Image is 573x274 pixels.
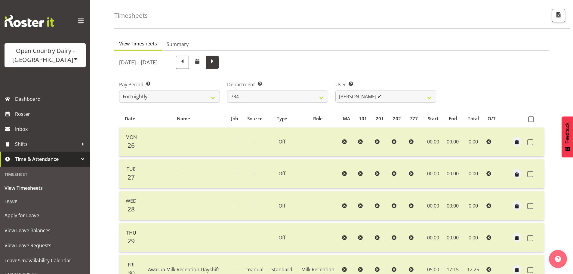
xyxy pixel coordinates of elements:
[443,223,462,252] td: 00:00
[359,115,367,122] span: 101
[183,234,184,241] span: -
[428,115,439,122] span: Start
[15,94,87,103] span: Dashboard
[183,138,184,145] span: -
[167,41,189,48] span: Summary
[2,223,89,238] a: View Leave Balances
[231,115,238,122] span: Job
[443,191,462,220] td: 00:00
[15,125,87,134] span: Inbox
[267,128,297,156] td: Off
[5,211,86,220] span: Apply for Leave
[343,115,350,122] span: MA
[254,234,256,241] span: -
[234,138,235,145] span: -
[2,208,89,223] a: Apply for Leave
[267,191,297,220] td: Off
[443,128,462,156] td: 00:00
[119,81,220,88] label: Pay Period
[234,202,235,209] span: -
[234,234,235,241] span: -
[126,198,137,204] span: Wed
[562,116,573,157] button: Feedback - Show survey
[128,237,135,245] span: 29
[2,253,89,268] a: Leave/Unavailability Calendar
[423,191,443,220] td: 00:00
[423,128,443,156] td: 00:00
[277,115,287,122] span: Type
[393,115,401,122] span: 202
[11,46,80,64] div: Open Country Dairy - [GEOGRAPHIC_DATA]
[119,59,158,66] h5: [DATE] - [DATE]
[15,155,78,164] span: Time & Attendance
[2,168,89,180] div: Timesheet
[423,159,443,188] td: 00:00
[254,202,256,209] span: -
[462,159,484,188] td: 0.00
[15,109,87,119] span: Roster
[462,223,484,252] td: 0.00
[128,261,134,268] span: Fri
[267,159,297,188] td: Off
[125,134,137,140] span: Mon
[552,9,565,22] button: Export CSV
[5,241,86,250] span: View Leave Requests
[234,170,235,177] span: -
[5,15,54,27] img: Rosterit website logo
[125,115,135,122] span: Date
[148,266,219,273] span: Awarua Milk Reception Dayshift
[565,122,570,143] span: Feedback
[488,115,496,122] span: O/T
[234,266,235,273] span: -
[449,115,457,122] span: End
[267,223,297,252] td: Off
[247,115,263,122] span: Source
[183,170,184,177] span: -
[2,180,89,195] a: View Timesheets
[555,256,561,262] img: help-xxl-2.png
[128,141,135,149] span: 26
[254,138,256,145] span: -
[119,40,157,47] span: View Timesheets
[15,140,78,149] span: Shifts
[301,266,334,273] span: Milk Reception
[128,173,135,181] span: 27
[177,115,190,122] span: Name
[227,81,328,88] label: Department
[443,159,462,188] td: 00:00
[128,205,135,213] span: 28
[254,170,256,177] span: -
[423,223,443,252] td: 00:00
[2,238,89,253] a: View Leave Requests
[376,115,384,122] span: 201
[335,81,436,88] label: User
[126,229,136,236] span: Thu
[462,191,484,220] td: 0.00
[410,115,418,122] span: 777
[313,115,323,122] span: Role
[468,115,479,122] span: Total
[5,226,86,235] span: View Leave Balances
[183,202,184,209] span: -
[114,12,148,19] h4: Timesheets
[2,195,89,208] div: Leave
[246,266,263,273] span: manual
[127,166,136,172] span: Tue
[462,128,484,156] td: 0.00
[5,183,86,192] span: View Timesheets
[5,256,86,265] span: Leave/Unavailability Calendar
